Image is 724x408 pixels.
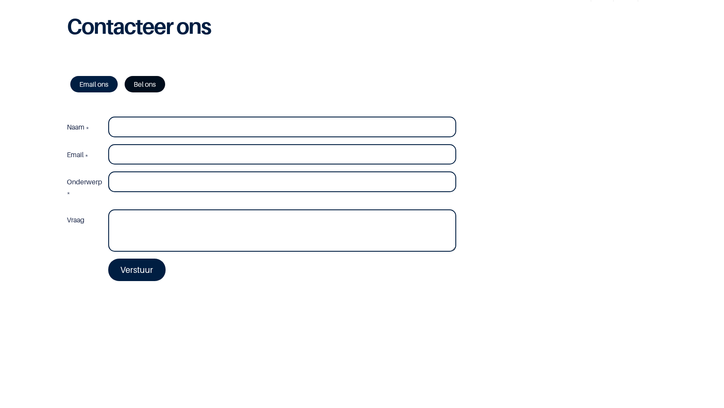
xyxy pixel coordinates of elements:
span: Vraag [67,215,85,224]
b: Contacteer ons [67,13,211,39]
span: Email [67,150,84,159]
span: Naam [67,123,85,131]
a: Verstuur [108,259,166,281]
a: Bel ons [125,76,165,92]
span: Onderwerp [67,177,102,186]
a: Email ons [70,76,118,92]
